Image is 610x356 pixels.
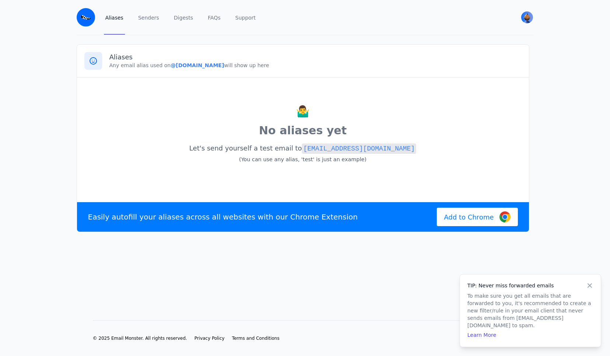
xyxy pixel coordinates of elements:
p: Easily autofill your aliases across all websites with our Chrome Extension [88,212,358,222]
a: Learn More [467,332,496,338]
a: [EMAIL_ADDRESS][DOMAIN_NAME] [302,144,416,152]
span: Privacy Policy [194,336,224,341]
a: Terms and Conditions [232,335,279,341]
h4: TIP: Never miss forwarded emails [467,282,593,289]
span: Add to Chrome [444,212,494,222]
img: Google Chrome Logo [499,211,510,222]
img: stavr's Avatar [521,11,533,23]
a: Privacy Policy [194,335,224,341]
b: @[DOMAIN_NAME] [171,62,224,68]
span: Terms and Conditions [232,336,279,341]
button: User menu [520,11,534,24]
h3: Aliases [109,53,522,62]
p: Let's send yourself a test email to [84,142,522,166]
p: 🤷‍♂️ [84,103,522,120]
code: [EMAIL_ADDRESS][DOMAIN_NAME] [302,144,416,154]
small: (You can use any alias, 'test' is just an example) [239,156,367,162]
p: Any email alias used on will show up here [109,62,522,69]
p: To make sure you get all emails that are forwarded to you, it's recommended to create a new filte... [467,292,593,329]
p: No aliases yet [84,122,522,139]
a: Add to Chrome [437,208,518,226]
li: © 2025 Email Monster. All rights reserved. [93,335,187,341]
img: Email Monster [77,8,95,27]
